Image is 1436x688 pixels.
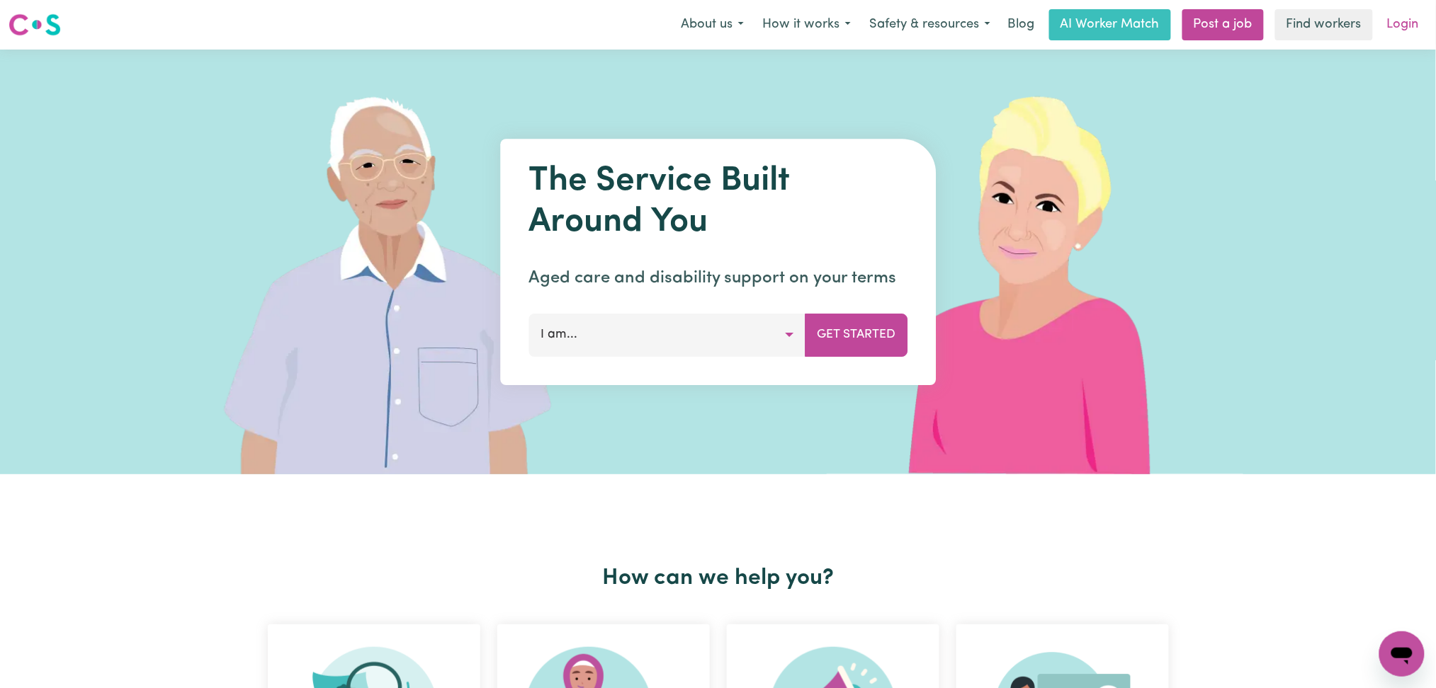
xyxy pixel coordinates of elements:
[528,265,908,291] p: Aged care and disability support on your terms
[1049,9,1171,40] a: AI Worker Match
[259,565,1177,592] h2: How can we help you?
[672,10,753,40] button: About us
[1379,631,1425,677] iframe: Button to launch messaging window
[860,10,1000,40] button: Safety & resources
[1182,9,1264,40] a: Post a job
[528,314,805,356] button: I am...
[528,161,908,243] h1: The Service Built Around You
[805,314,908,356] button: Get Started
[1275,9,1373,40] a: Find workers
[9,12,61,38] img: Careseekers logo
[9,8,61,41] a: Careseekers logo
[1379,9,1427,40] a: Login
[1000,9,1044,40] a: Blog
[753,10,860,40] button: How it works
